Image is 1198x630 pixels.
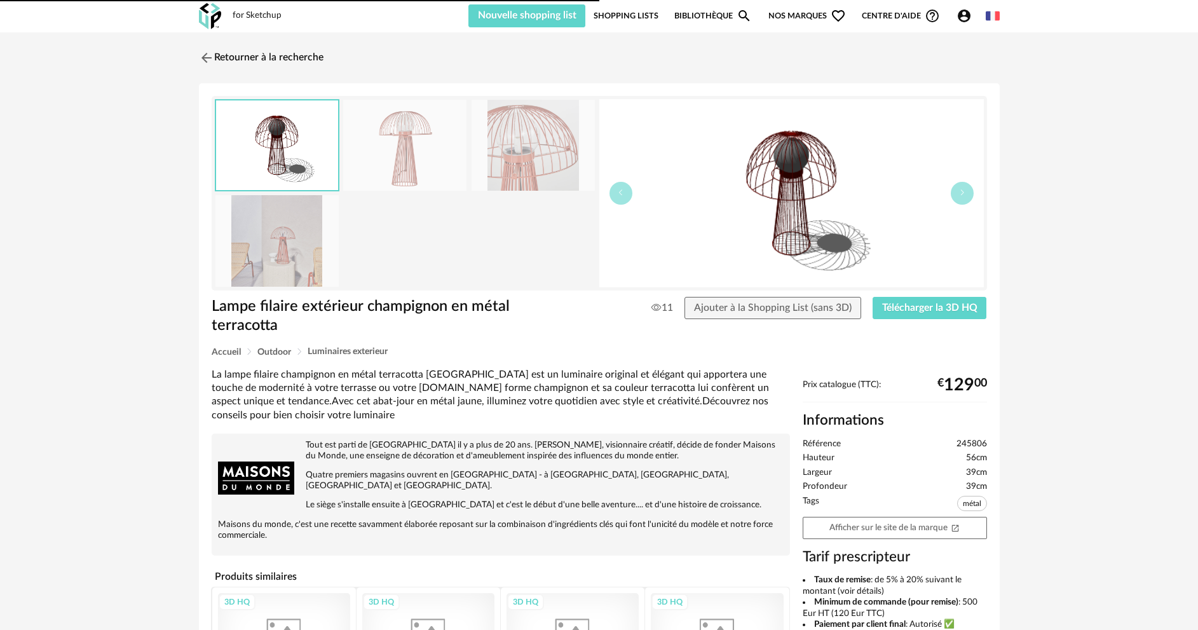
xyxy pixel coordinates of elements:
[956,439,987,450] span: 245806
[803,467,832,479] span: Largeur
[966,481,987,493] span: 39cm
[212,348,241,357] span: Accueil
[212,297,528,336] h1: Lampe filaire extérieur champignon en métal terracotta
[814,598,958,606] b: Minimum de commande (pour remise)
[218,440,784,462] p: Tout est parti de [GEOGRAPHIC_DATA] il y a plus de 20 ans. [PERSON_NAME], visionnaire créatif, dé...
[694,303,852,313] span: Ajouter à la Shopping List (sans 3D)
[363,594,400,610] div: 3D HQ
[218,440,294,516] img: brand logo
[814,575,871,584] b: Taux de remise
[199,44,323,72] a: Retourner à la recherche
[862,8,940,24] span: Centre d'aideHelp Circle Outline icon
[803,481,847,493] span: Profondeur
[951,523,960,531] span: Open In New icon
[212,368,790,422] div: La lampe filaire champignon en métal terracotta [GEOGRAPHIC_DATA] est un luminaire original et él...
[944,380,974,390] span: 129
[803,548,987,566] h3: Tarif prescripteur
[937,380,987,390] div: € 00
[966,453,987,464] span: 56cm
[215,195,339,286] img: lampe-filaire-exterieur-champignon-en-metal-terracotta-1000-3-11-245806_2.jpg
[986,9,1000,23] img: fr
[803,575,987,597] li: : de 5% à 20% suivant le montant (voir détails)
[956,8,972,24] span: Account Circle icon
[199,50,214,65] img: svg+xml;base64,PHN2ZyB3aWR0aD0iMjQiIGhlaWdodD0iMjQiIHZpZXdCb3g9IjAgMCAyNCAyNCIgZmlsbD0ibm9uZSIgeG...
[468,4,586,27] button: Nouvelle shopping list
[218,470,784,491] p: Quatre premiers magasins ouvrent en [GEOGRAPHIC_DATA] - à [GEOGRAPHIC_DATA], [GEOGRAPHIC_DATA], [...
[803,380,987,403] div: Prix catalogue (TTC):
[957,496,987,511] span: métal
[233,10,282,22] div: for Sketchup
[599,99,984,287] img: thumbnail.png
[925,8,940,24] span: Help Circle Outline icon
[684,297,861,320] button: Ajouter à la Shopping List (sans 3D)
[218,519,784,541] p: Maisons du monde, c'est une recette savamment élaborée reposant sur la combinaison d'ingrédients ...
[594,4,658,27] a: Shopping Lists
[803,453,834,464] span: Hauteur
[478,10,576,20] span: Nouvelle shopping list
[803,517,987,539] a: Afficher sur le site de la marqueOpen In New icon
[674,4,752,27] a: BibliothèqueMagnify icon
[472,100,595,191] img: lampe-filaire-exterieur-champignon-en-metal-terracotta-1000-3-11-245806_4.jpg
[507,594,544,610] div: 3D HQ
[343,100,466,191] img: lampe-filaire-exterieur-champignon-en-metal-terracotta-1000-3-11-245806_1.jpg
[803,411,987,430] h2: Informations
[212,347,987,357] div: Breadcrumb
[966,467,987,479] span: 39cm
[873,297,987,320] button: Télécharger la 3D HQ
[737,8,752,24] span: Magnify icon
[219,594,255,610] div: 3D HQ
[768,4,846,27] span: Nos marques
[216,100,338,190] img: thumbnail.png
[803,496,819,514] span: Tags
[651,301,673,314] span: 11
[257,348,291,357] span: Outdoor
[212,567,790,586] h4: Produits similaires
[814,620,906,629] b: Paiement par client final
[956,8,977,24] span: Account Circle icon
[308,347,388,356] span: Luminaires exterieur
[651,594,688,610] div: 3D HQ
[831,8,846,24] span: Heart Outline icon
[882,303,977,313] span: Télécharger la 3D HQ
[218,500,784,510] p: Le siège s'installe ensuite à [GEOGRAPHIC_DATA] et c'est le début d'une belle aventure.... et d'u...
[803,597,987,619] li: : 500 Eur HT (120 Eur TTC)
[199,3,221,29] img: OXP
[803,439,841,450] span: Référence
